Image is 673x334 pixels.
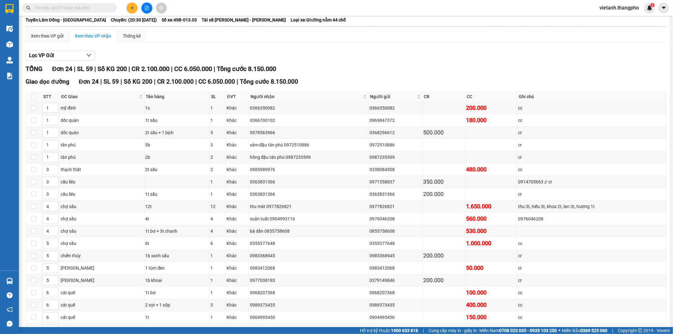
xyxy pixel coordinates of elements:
[53,240,57,243] span: up
[250,117,368,124] div: 0366700102
[174,65,212,73] span: CC 6.050.000
[51,189,58,194] span: Increase Value
[61,215,143,222] div: chợ sấu
[51,276,58,280] span: Increase Value
[53,153,57,157] span: up
[53,203,57,206] span: up
[518,203,665,210] div: thu 3t, hiếu 3t, khoa 2t, lan 3t, hương 1t
[661,5,667,11] span: caret-down
[51,182,58,187] span: Decrease Value
[53,281,57,285] span: down
[162,16,197,23] span: Số xe: 49B-013.03
[369,203,421,210] div: 0977826821
[128,65,130,73] span: |
[61,326,143,333] div: Trung châu
[369,215,421,222] div: 0976046208
[53,104,57,108] span: up
[227,228,248,235] div: Khác
[423,327,424,334] span: |
[6,25,13,32] img: warehouse-icon
[250,141,368,148] div: sâm đậu tân phú 0972510886
[51,268,58,273] span: Decrease Value
[94,65,96,73] span: |
[145,191,208,198] div: 1t sầu
[53,170,57,174] span: down
[202,16,286,23] span: Tài xế: [PERSON_NAME] - [PERSON_NAME]
[227,326,248,333] div: Khác
[51,202,58,206] span: Increase Value
[562,327,607,334] span: Miền Bắc
[26,78,69,85] span: Giao dọc đường
[51,280,58,285] span: Decrease Value
[51,325,58,330] span: Increase Value
[145,215,208,222] div: 4t
[51,194,58,199] span: Decrease Value
[227,191,248,198] div: Khác
[53,158,57,162] span: down
[250,326,368,333] div: 0356520230
[145,326,208,333] div: 1t
[518,104,665,111] div: cc
[466,202,516,211] div: 1.650.000
[7,292,13,298] span: question-circle
[250,265,368,271] div: 0983412068
[53,215,57,219] span: up
[466,165,516,174] div: 480.000
[227,252,248,259] div: Khác
[61,277,143,284] div: [PERSON_NAME]
[250,314,368,321] div: 0904995450
[86,53,92,58] span: down
[51,313,58,317] span: Increase Value
[51,206,58,211] span: Decrease Value
[466,214,516,223] div: 560.000
[61,203,143,210] div: chợ sấu
[369,228,421,235] div: 0855758608
[227,314,248,321] div: Khác
[132,65,169,73] span: CR 2.100.000
[53,289,57,293] span: up
[250,215,368,222] div: xuân tuất 0904993116
[250,240,368,247] div: 0355377648
[210,277,224,284] div: 1
[51,214,58,219] span: Increase Value
[5,4,14,14] img: logo-vxr
[7,307,13,313] span: notification
[466,227,516,236] div: 530.000
[465,92,517,102] th: CC
[52,65,72,73] span: Đơn 24
[42,92,60,102] th: STT
[51,231,58,236] span: Decrease Value
[210,154,224,161] div: 2
[79,78,99,85] span: Đơn 24
[466,301,516,309] div: 400.000
[518,314,665,321] div: cc
[210,117,224,124] div: 1
[53,244,57,248] span: down
[145,129,208,136] div: 2t sầu + 1 bịch
[53,207,57,211] span: down
[369,252,421,259] div: 0983368945
[423,190,464,199] div: 200.000
[145,265,208,271] div: 1 túm đen
[61,301,143,308] div: cát quế
[51,108,58,113] span: Decrease Value
[369,104,421,111] div: 0366350082
[518,117,665,124] div: cc
[51,177,58,182] span: Increase Value
[291,16,346,23] span: Loại xe: Giường nằm 44 chỗ
[51,243,58,248] span: Decrease Value
[210,104,224,111] div: 1
[7,321,13,327] span: message
[26,65,43,73] span: TỔNG
[210,314,224,321] div: 1
[53,129,57,133] span: up
[370,93,416,100] span: Người gửi
[111,16,157,23] span: Chuyến: (20:30 [DATE])
[53,190,57,194] span: up
[369,301,421,308] div: 0989373435
[227,141,248,148] div: Khác
[53,232,57,236] span: down
[518,301,665,308] div: cc
[518,326,665,333] div: Cr
[250,129,368,136] div: 0978563966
